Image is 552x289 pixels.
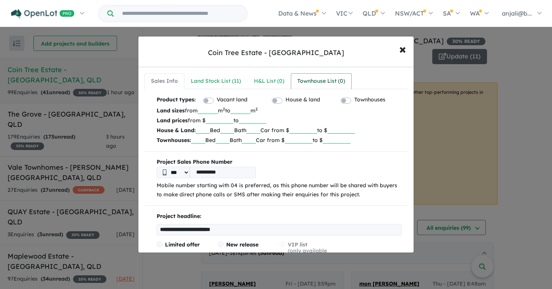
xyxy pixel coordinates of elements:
div: Sales Info [151,77,178,86]
img: Phone icon [163,169,167,175]
span: anjali@b... [502,9,532,17]
div: H&L List ( 0 ) [254,77,284,86]
input: Try estate name, suburb, builder or developer [115,5,246,22]
p: Project headline: [157,212,402,221]
p: from $ to [157,115,402,125]
p: from m to m [157,106,402,115]
b: House & Land: [157,127,196,134]
b: Product types: [157,95,196,106]
b: Land prices [157,117,188,124]
p: Bed Bath Car from $ to $ [157,125,402,135]
div: Townhouse List ( 0 ) [297,77,345,86]
span: × [399,41,406,57]
img: Openlot PRO Logo White [11,9,75,19]
b: Townhouses: [157,137,191,144]
sup: 2 [255,106,258,112]
label: Townhouses [354,95,385,104]
span: New release [226,241,259,248]
label: Vacant land [217,95,247,104]
b: Land sizes [157,107,185,114]
label: House & land [286,95,320,104]
b: Project Sales Phone Number [157,158,402,167]
sup: 2 [223,106,225,112]
p: Mobile number starting with 04 is preferred, as this phone number will be shared with buyers to m... [157,181,402,199]
div: Land Stock List ( 11 ) [191,77,241,86]
div: Coin Tree Estate - [GEOGRAPHIC_DATA] [208,48,344,58]
p: Bed Bath Car from $ to $ [157,135,402,145]
span: Limited offer [165,241,200,248]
